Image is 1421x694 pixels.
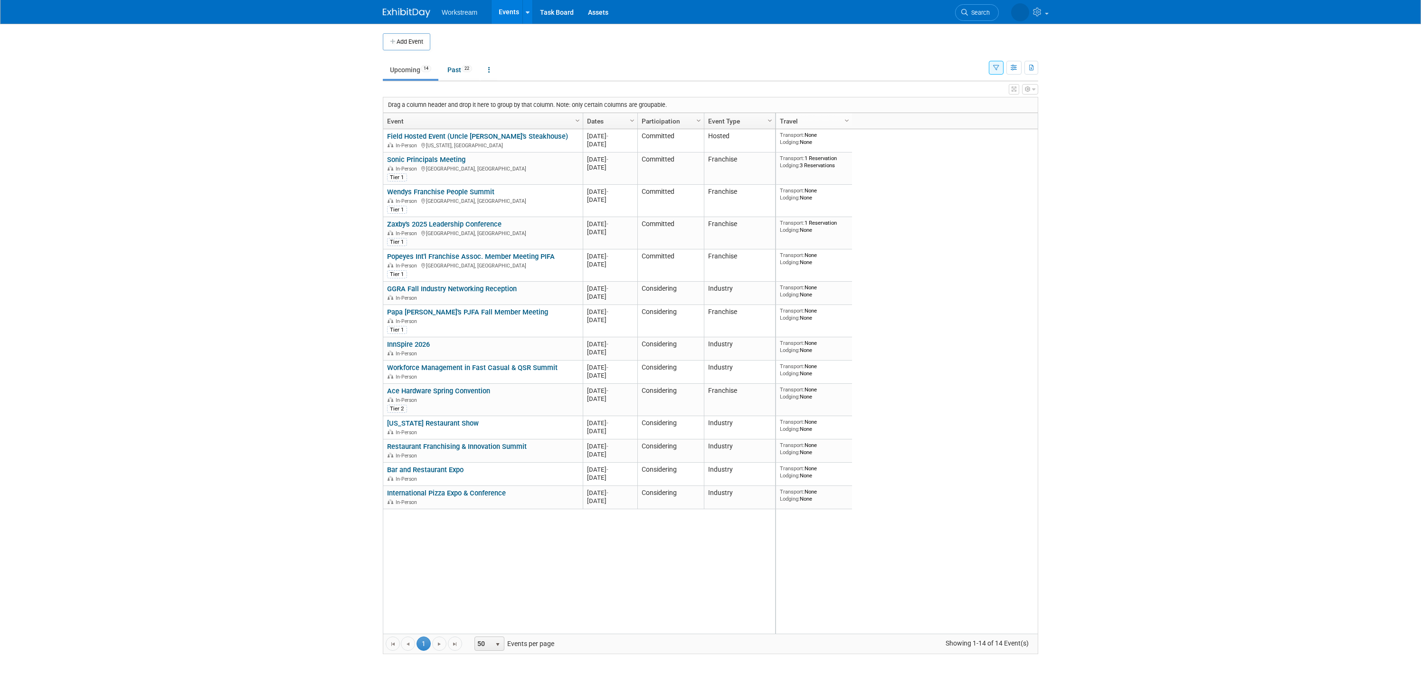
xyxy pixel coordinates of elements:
div: [DATE] [587,196,633,204]
td: Industry [704,416,775,439]
a: Ace Hardware Spring Convention [387,387,490,395]
div: [DATE] [587,419,633,427]
span: Column Settings [695,117,702,124]
div: [GEOGRAPHIC_DATA], [GEOGRAPHIC_DATA] [387,197,578,205]
span: Lodging: [780,393,800,400]
td: Considering [637,337,704,361]
span: In-Person [396,429,420,436]
div: [DATE] [587,489,633,497]
span: Column Settings [766,117,774,124]
span: - [606,466,608,473]
a: Restaurant Franchising & Innovation Summit [387,442,527,451]
span: Lodging: [780,227,800,233]
span: - [606,253,608,260]
a: Past22 [440,61,479,79]
a: Zaxby's 2025 Leadership Conference [387,220,502,228]
div: [DATE] [587,427,633,435]
div: [DATE] [587,140,633,148]
div: [DATE] [587,228,633,236]
a: Bar and Restaurant Expo [387,466,464,474]
span: Workstream [442,9,477,16]
img: In-Person Event [388,476,393,481]
td: Industry [704,463,775,486]
a: Go to the first page [386,637,400,651]
td: Considering [637,305,704,337]
a: Column Settings [694,113,704,127]
span: In-Person [396,143,420,149]
td: Industry [704,439,775,463]
div: [DATE] [587,285,633,293]
div: [DATE] [587,497,633,505]
span: Go to the first page [389,640,397,648]
span: Column Settings [628,117,636,124]
div: Tier 1 [387,173,407,181]
td: Industry [704,282,775,305]
div: None None [780,442,849,456]
a: Column Settings [842,113,853,127]
div: [US_STATE], [GEOGRAPHIC_DATA] [387,141,578,149]
a: International Pizza Expo & Conference [387,489,506,497]
span: Go to the previous page [404,640,412,648]
img: In-Person Event [388,318,393,323]
img: In-Person Event [388,397,393,402]
span: - [606,156,608,163]
div: None None [780,340,849,353]
div: [DATE] [587,363,633,371]
td: Franchise [704,249,775,282]
div: 1 Reservation 3 Reservations [780,155,849,169]
td: Hosted [704,129,775,152]
div: [DATE] [587,450,633,458]
span: - [606,489,608,496]
img: In-Person Event [388,374,393,379]
span: - [606,285,608,292]
img: In-Person Event [388,198,393,203]
span: - [606,220,608,228]
td: Committed [637,249,704,282]
span: Transport: [780,219,805,226]
span: Transport: [780,284,805,291]
span: Lodging: [780,291,800,298]
span: Transport: [780,488,805,495]
div: [DATE] [587,260,633,268]
a: Dates [587,113,631,129]
a: Go to the previous page [401,637,415,651]
div: [DATE] [587,308,633,316]
div: [DATE] [587,371,633,380]
td: Committed [637,129,704,152]
span: In-Person [396,230,420,237]
a: Search [955,4,999,21]
div: [DATE] [587,252,633,260]
div: [DATE] [587,348,633,356]
span: Go to the last page [451,640,459,648]
span: In-Person [396,166,420,172]
div: [GEOGRAPHIC_DATA], [GEOGRAPHIC_DATA] [387,229,578,237]
a: Travel [780,113,846,129]
span: - [606,387,608,394]
a: InnSpire 2026 [387,340,430,349]
span: 1 [417,637,431,651]
span: In-Person [396,374,420,380]
div: [DATE] [587,316,633,324]
span: In-Person [396,198,420,204]
span: Column Settings [843,117,851,124]
div: [DATE] [587,442,633,450]
span: Lodging: [780,194,800,201]
td: Committed [637,217,704,249]
a: Event Type [708,113,769,129]
a: Participation [642,113,698,129]
div: None None [780,386,849,400]
span: Transport: [780,386,805,393]
span: Lodging: [780,347,800,353]
div: Tier 1 [387,206,407,213]
span: - [606,364,608,371]
td: Considering [637,282,704,305]
div: Tier 1 [387,238,407,246]
span: - [606,419,608,427]
span: Lodging: [780,472,800,479]
span: Transport: [780,363,805,370]
td: Considering [637,384,704,416]
span: Lodging: [780,259,800,266]
span: select [494,641,502,648]
a: Column Settings [627,113,638,127]
div: [DATE] [587,395,633,403]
